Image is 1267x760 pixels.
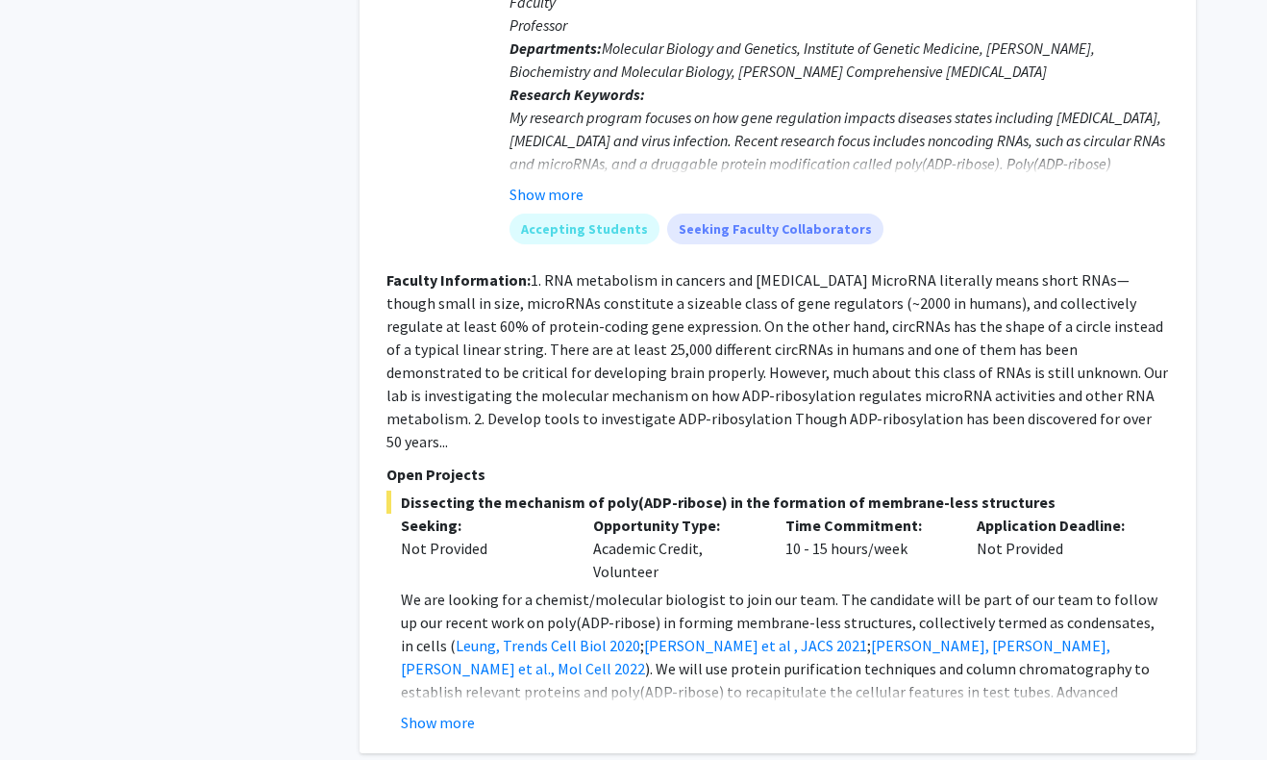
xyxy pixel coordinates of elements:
[386,270,1168,451] fg-read-more: 1. RNA metabolism in cancers and [MEDICAL_DATA] MicroRNA literally means short RNAs—though small ...
[456,636,640,655] a: Leung, Trends Cell Biol 2020
[593,514,757,537] p: Opportunity Type:
[509,13,1169,37] p: Professor
[509,38,1095,81] span: Molecular Biology and Genetics, Institute of Genetic Medicine, [PERSON_NAME], Biochemistry and Mo...
[386,491,1169,514] span: Dissecting the mechanism of poly(ADP-ribose) in the formation of membrane-less structures
[509,214,659,244] mat-chip: Accepting Students
[509,183,584,206] button: Show more
[977,514,1140,537] p: Application Deadline:
[509,85,645,104] b: Research Keywords:
[667,214,883,244] mat-chip: Seeking Faculty Collaborators
[509,106,1169,314] div: My research program focuses on how gene regulation impacts diseases states including [MEDICAL_DAT...
[14,673,82,746] iframe: Chat
[386,270,531,290] b: Faculty Information:
[401,711,475,734] button: Show more
[644,636,867,655] a: [PERSON_NAME] et al , JACS 2021
[962,514,1155,583] div: Not Provided
[386,463,1169,486] p: Open Projects
[401,537,564,560] div: Not Provided
[785,514,949,537] p: Time Commitment:
[771,514,963,583] div: 10 - 15 hours/week
[579,514,771,583] div: Academic Credit, Volunteer
[401,514,564,537] p: Seeking:
[401,588,1169,749] p: We are looking for a chemist/molecular biologist to join our team. The candidate will be part of ...
[509,38,602,58] b: Departments:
